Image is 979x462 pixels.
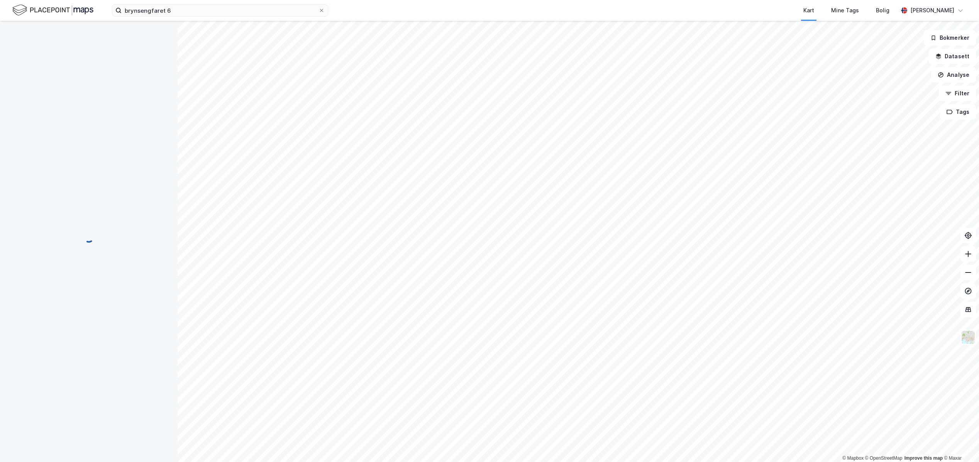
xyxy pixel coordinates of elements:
[122,5,318,16] input: Søk på adresse, matrikkel, gårdeiere, leietakere eller personer
[931,67,976,83] button: Analyse
[831,6,859,15] div: Mine Tags
[865,455,903,461] a: OpenStreetMap
[940,425,979,462] iframe: Chat Widget
[940,104,976,120] button: Tags
[939,86,976,101] button: Filter
[910,6,954,15] div: [PERSON_NAME]
[876,6,889,15] div: Bolig
[842,455,864,461] a: Mapbox
[961,330,976,345] img: Z
[924,30,976,46] button: Bokmerker
[803,6,814,15] div: Kart
[929,49,976,64] button: Datasett
[83,231,95,243] img: spinner.a6d8c91a73a9ac5275cf975e30b51cfb.svg
[904,455,943,461] a: Improve this map
[12,3,93,17] img: logo.f888ab2527a4732fd821a326f86c7f29.svg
